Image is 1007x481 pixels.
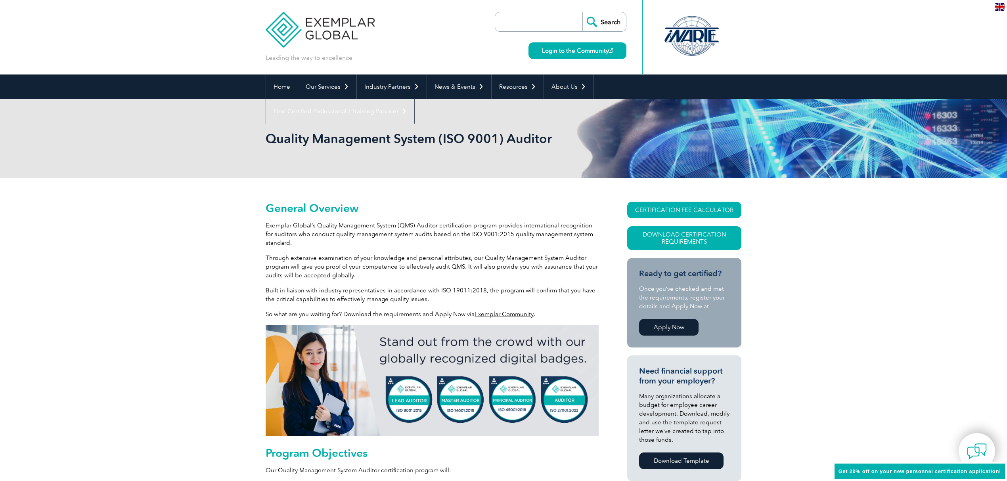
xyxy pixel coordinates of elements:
p: Exemplar Global’s Quality Management System (QMS) Auditor certification program provides internat... [266,221,599,247]
a: Resources [492,74,544,99]
h3: Need financial support from your employer? [639,366,729,386]
a: Industry Partners [357,74,427,99]
img: contact-chat.png [967,441,987,461]
a: Download Template [639,452,724,469]
a: Apply Now [639,319,699,336]
p: Built in liaison with industry representatives in accordance with ISO 19011:2018, the program wil... [266,286,599,303]
input: Search [582,12,626,31]
h2: General Overview [266,202,599,214]
p: Many organizations allocate a budget for employee career development. Download, modify and use th... [639,392,729,444]
a: Login to the Community [528,42,626,59]
h2: Program Objectives [266,447,599,459]
a: CERTIFICATION FEE CALCULATOR [627,202,741,218]
a: Exemplar Community [475,311,534,318]
p: Through extensive examination of your knowledge and personal attributes, our Quality Management S... [266,254,599,280]
p: Leading the way to excellence [266,53,352,62]
a: Our Services [298,74,356,99]
img: open_square.png [609,48,613,53]
p: Our Quality Management System Auditor certification program will: [266,466,599,475]
a: Home [266,74,298,99]
p: Once you’ve checked and met the requirements, register your details and Apply Now at [639,284,729,311]
h1: Quality Management System (ISO 9001) Auditor [266,131,570,146]
a: About Us [544,74,593,99]
img: en [995,3,1005,11]
span: Get 20% off on your new personnel certification application! [839,468,1001,474]
h3: Ready to get certified? [639,269,729,279]
a: News & Events [427,74,491,99]
img: badges [266,325,599,436]
a: Find Certified Professional / Training Provider [266,99,414,124]
a: Download Certification Requirements [627,226,741,250]
p: So what are you waiting for? Download the requirements and Apply Now via . [266,310,599,319]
